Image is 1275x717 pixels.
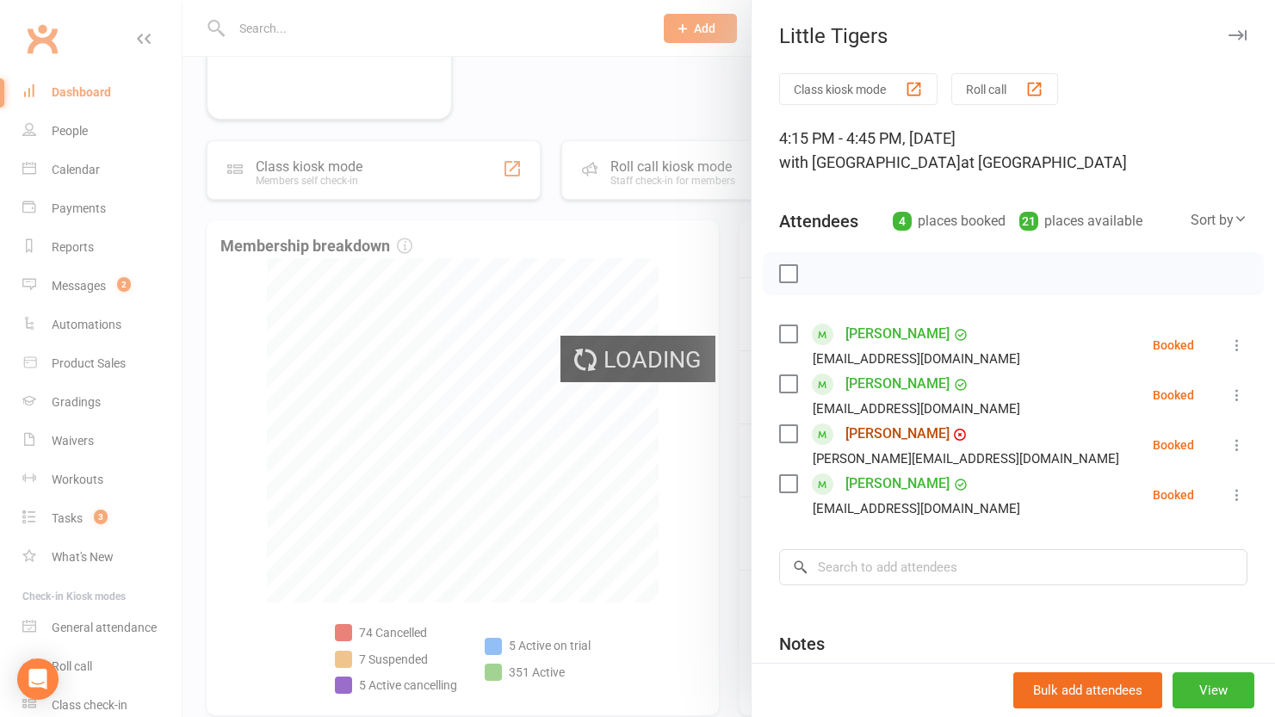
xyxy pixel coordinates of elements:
div: 4:15 PM - 4:45 PM, [DATE] [779,127,1247,175]
a: [PERSON_NAME] [845,320,950,348]
div: [EMAIL_ADDRESS][DOMAIN_NAME] [813,348,1020,370]
div: [PERSON_NAME][EMAIL_ADDRESS][DOMAIN_NAME] [813,448,1119,470]
a: [PERSON_NAME] [845,370,950,398]
input: Search to add attendees [779,549,1247,585]
div: Sort by [1191,209,1247,232]
button: Class kiosk mode [779,73,938,105]
div: 4 [893,212,912,231]
div: Little Tigers [752,24,1275,48]
div: Booked [1153,489,1194,501]
span: with [GEOGRAPHIC_DATA] [779,153,961,171]
button: Bulk add attendees [1013,672,1162,708]
div: 21 [1019,212,1038,231]
a: [PERSON_NAME] [845,420,950,448]
button: Roll call [951,73,1058,105]
span: at [GEOGRAPHIC_DATA] [961,153,1127,171]
div: places available [1019,209,1142,233]
div: places booked [893,209,1006,233]
div: Attendees [779,209,858,233]
button: View [1173,672,1254,708]
a: [PERSON_NAME] [845,470,950,498]
div: Booked [1153,339,1194,351]
div: [EMAIL_ADDRESS][DOMAIN_NAME] [813,498,1020,520]
div: Open Intercom Messenger [17,658,59,700]
div: Notes [779,632,825,656]
div: Add notes for this class / appointment below [779,661,1247,682]
div: Booked [1153,389,1194,401]
div: Booked [1153,439,1194,451]
div: [EMAIL_ADDRESS][DOMAIN_NAME] [813,398,1020,420]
